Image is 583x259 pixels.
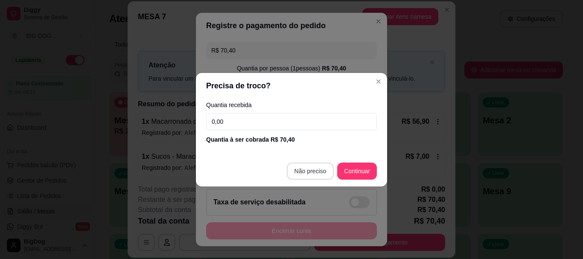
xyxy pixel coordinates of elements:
button: Continuar [337,163,377,180]
label: Quantia recebida [206,102,377,108]
button: Não preciso [287,163,334,180]
header: Precisa de troco? [196,73,387,99]
button: Close [372,75,385,88]
div: Quantia à ser cobrada R$ 70,40 [206,135,377,144]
